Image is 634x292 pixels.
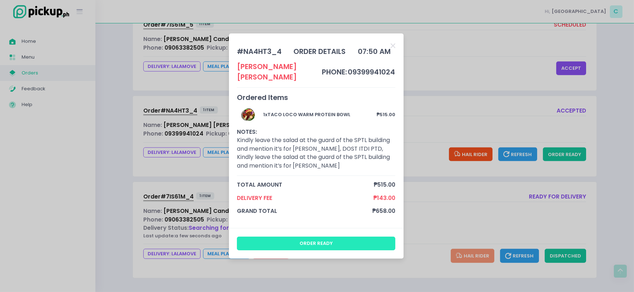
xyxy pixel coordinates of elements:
[237,181,374,189] span: total amount
[358,46,391,57] div: 07:50 AM
[373,194,395,202] span: ₱143.00
[237,61,322,83] div: [PERSON_NAME] [PERSON_NAME]
[237,207,372,215] span: grand total
[322,61,347,83] td: phone:
[348,67,395,77] span: 09399941024
[391,42,395,49] button: Close
[294,46,346,57] div: order details
[237,194,373,202] span: Delivery Fee
[237,92,395,103] div: Ordered Items
[374,181,395,189] span: ₱515.00
[372,207,395,215] span: ₱658.00
[237,237,395,250] button: order ready
[237,46,282,57] div: # NA4HT3_4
